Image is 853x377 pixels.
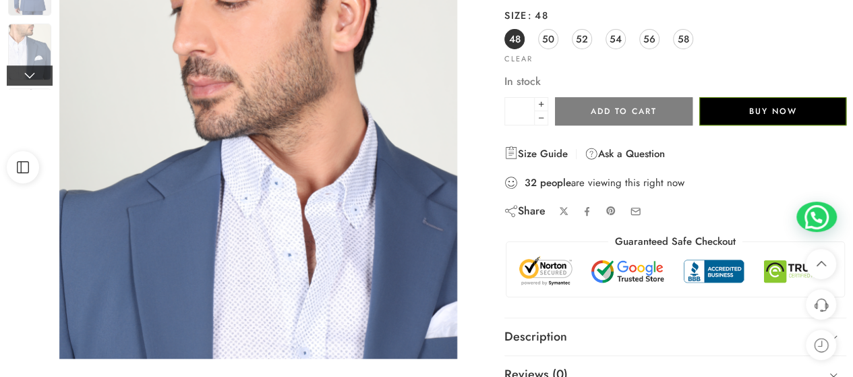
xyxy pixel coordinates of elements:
span: 52 [576,30,588,48]
a: 48 [504,29,525,49]
a: Size Guide [504,146,568,162]
div: Share [504,204,546,219]
span: 50 [542,30,554,48]
a: Clear options [504,55,533,63]
a: Share on Facebook [582,206,592,216]
a: 56 [639,29,659,49]
a: 58 [673,29,693,49]
a: Email to your friends [630,206,641,217]
button: Add to cart [555,97,693,125]
div: are viewing this right now [504,175,846,190]
span: 54 [610,30,622,48]
legend: Guaranteed Safe Checkout [608,235,742,249]
img: Trust [517,256,834,287]
strong: people [540,176,571,190]
span: 58 [677,30,688,48]
img: Artboard 7 [8,88,51,145]
a: Description [504,318,846,356]
a: Ask a Question [585,146,665,162]
strong: 32 [525,176,537,190]
span: 48 [508,30,520,48]
label: Size [504,9,846,22]
p: In stock [504,73,846,90]
img: Artboard 7 [8,24,51,80]
button: Buy Now [699,97,846,125]
span: 56 [643,30,655,48]
span: 48 [527,8,548,22]
a: 54 [606,29,626,49]
a: 50 [538,29,558,49]
input: Product quantity [504,97,535,125]
a: Share on X [559,206,569,216]
a: Pin on Pinterest [606,206,616,216]
a: 52 [572,29,592,49]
